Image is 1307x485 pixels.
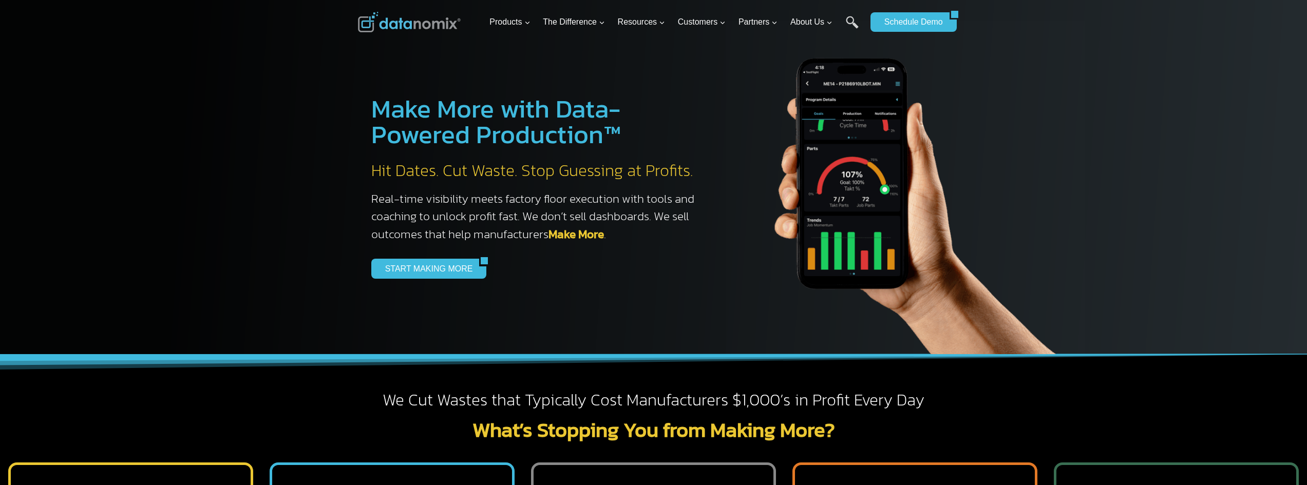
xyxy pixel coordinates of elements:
[371,259,480,278] a: START MAKING MORE
[738,15,778,29] span: Partners
[358,419,950,440] h2: What’s Stopping You from Making More?
[489,15,530,29] span: Products
[548,225,604,243] a: Make More
[358,12,461,32] img: Datanomix
[358,390,950,411] h2: We Cut Wastes that Typically Cost Manufacturers $1,000’s in Profit Every Day
[543,15,605,29] span: The Difference
[790,15,832,29] span: About Us
[618,15,665,29] span: Resources
[371,190,705,243] h3: Real-time visibility meets factory floor execution with tools and coaching to unlock profit fast....
[485,6,865,39] nav: Primary Navigation
[678,15,726,29] span: Customers
[371,160,705,182] h2: Hit Dates. Cut Waste. Stop Guessing at Profits.
[846,16,859,39] a: Search
[870,12,950,32] a: Schedule Demo
[371,96,705,147] h1: Make More with Data-Powered Production™
[726,21,1085,354] img: The Datanoix Mobile App available on Android and iOS Devices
